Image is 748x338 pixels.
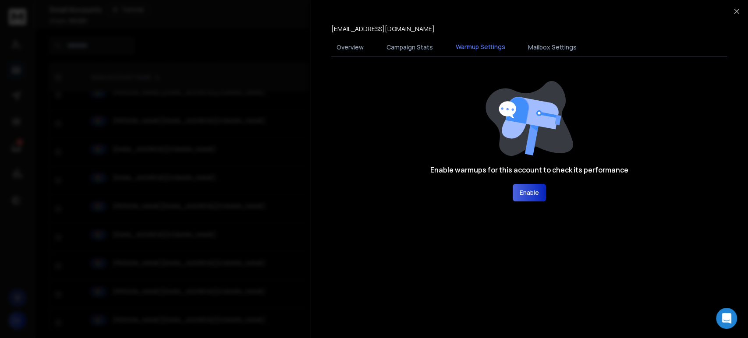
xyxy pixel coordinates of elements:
button: Campaign Stats [381,38,438,57]
button: Enable [513,184,546,201]
img: image [486,81,573,156]
div: Open Intercom Messenger [716,308,737,329]
button: Mailbox Settings [523,38,582,57]
h1: Enable warmups for this account to check its performance [430,165,628,175]
button: Warmup Settings [450,37,510,57]
p: [EMAIL_ADDRESS][DOMAIN_NAME] [331,25,435,33]
button: Overview [331,38,369,57]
